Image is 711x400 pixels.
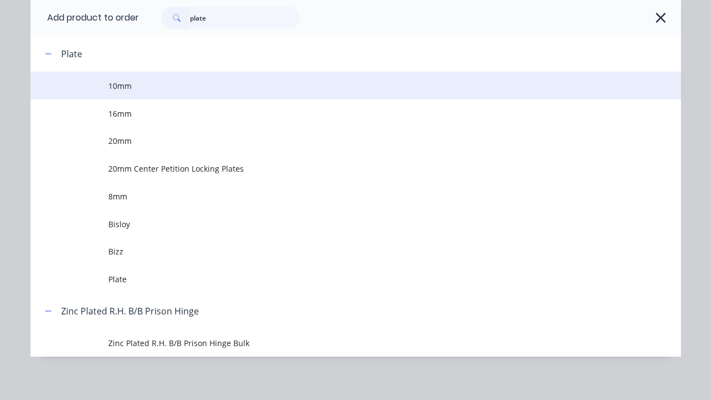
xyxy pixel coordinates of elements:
[61,47,82,61] div: Plate
[108,218,566,230] span: Bisloy
[61,304,199,318] div: Zinc Plated R.H. B/B Prison Hinge
[190,7,300,29] input: Search...
[108,191,566,202] span: 8mm
[108,108,566,119] span: 16mm
[108,337,566,349] span: Zinc Plated R.H. B/B Prison Hinge Bulk
[108,163,566,174] span: 20mm Center Petition Locking Plates
[108,273,566,285] span: Plate
[108,135,566,147] span: 20mm
[108,80,566,92] span: 10mm
[108,246,566,257] span: Bizz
